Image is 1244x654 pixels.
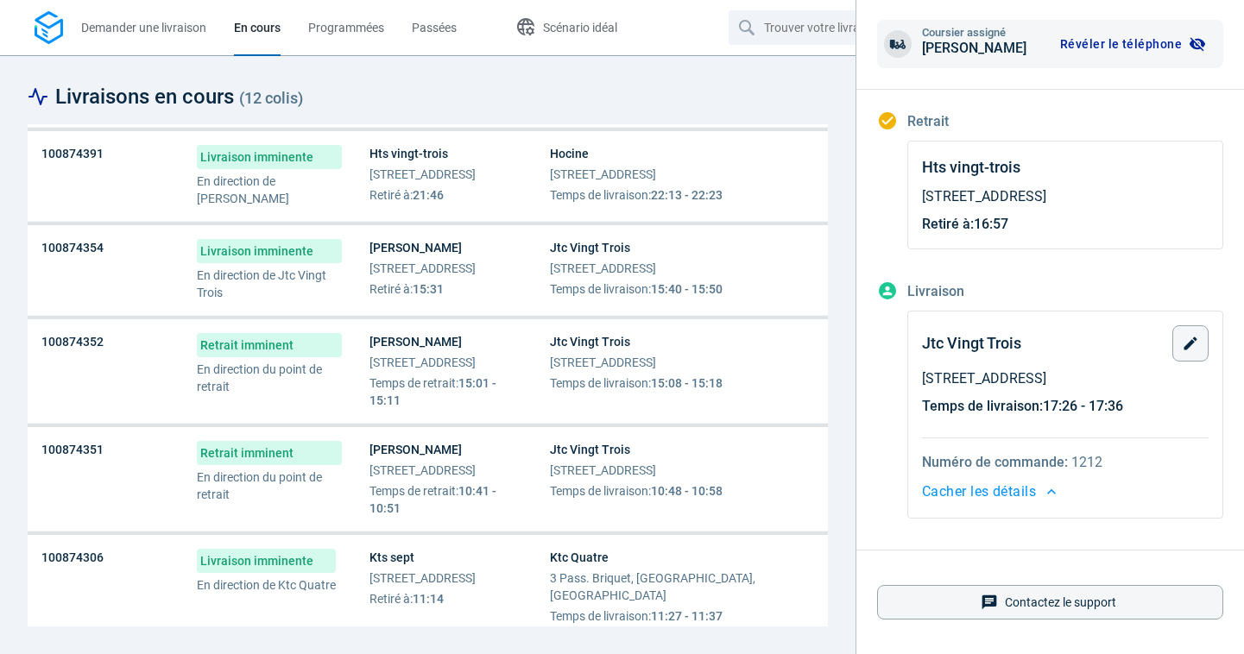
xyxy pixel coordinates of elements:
[369,462,522,479] span: [STREET_ADDRESS]
[369,569,476,587] span: [STREET_ADDRESS]
[550,549,814,566] span: Ktc Quatre
[907,113,949,129] span: Retrait
[369,166,476,183] span: [STREET_ADDRESS]
[369,145,476,162] span: Hts vingt-trois
[550,260,723,277] span: [STREET_ADDRESS]
[922,155,1020,179] span: Hts vingt-trois
[412,21,457,35] span: Passées
[550,145,723,162] span: Hocine
[651,188,723,202] span: 22:13 - 22:23
[550,441,723,458] span: Jtc Vingt Trois
[922,331,1021,355] span: Jtc Vingt Trois
[922,214,1209,235] span: :
[550,239,723,256] span: Jtc Vingt Trois
[1043,398,1123,414] span: 17:26 - 17:36
[651,609,723,623] span: 11:27 - 11:37
[369,376,456,390] span: Temps de retrait
[550,374,723,392] span: :
[922,186,1209,207] span: [STREET_ADDRESS]
[550,282,648,296] span: Temps de livraison
[543,21,617,35] span: Scénario idéal
[369,282,410,296] span: Retiré à
[413,188,444,202] span: 21:46
[55,83,303,110] span: Livraisons en cours
[907,283,964,299] span: Livraison
[369,260,476,277] span: [STREET_ADDRESS]
[922,38,1026,59] span: [PERSON_NAME]
[197,145,342,169] span: Livraison imminente
[550,280,723,298] span: :
[651,376,723,390] span: 15:08 - 15:18
[550,188,648,202] span: Temps de livraison
[197,333,342,357] span: Retrait imminent
[1060,38,1182,50] span: Révéler le téléphone
[550,186,723,204] span: :
[922,398,1039,414] span: Temps de livraison
[922,27,1026,38] span: Coursier assigné
[550,569,814,604] span: 3 Pass. Briquet, [GEOGRAPHIC_DATA], [GEOGRAPHIC_DATA]
[651,484,723,498] span: 10:48 - 10:58
[197,267,342,301] p: En direction de Jtc Vingt Trois
[922,216,970,232] span: Retiré à
[1005,595,1116,609] span: Contactez le support
[41,441,104,458] span: 100874351
[369,549,476,566] span: Kts sept
[550,607,814,625] span: :
[369,239,476,256] span: [PERSON_NAME]
[922,454,1064,470] span: Numéro de commande
[369,333,522,350] span: [PERSON_NAME]
[197,173,342,207] p: En direction de [PERSON_NAME]
[550,484,648,498] span: Temps de livraison
[369,590,476,607] span: :
[550,609,648,623] span: Temps de livraison
[550,462,723,479] span: [STREET_ADDRESS]
[550,482,723,500] span: :
[41,333,104,350] span: 100874352
[413,282,444,296] span: 15:31
[1064,454,1068,470] span: :
[41,549,104,566] span: 100874306
[369,482,522,517] span: :
[550,354,723,371] span: [STREET_ADDRESS]
[369,592,410,606] span: Retiré à
[922,480,1036,504] span: Cacher les détails
[1068,454,1102,470] span: 1212
[41,239,104,256] span: 100874354
[922,368,1209,389] span: [STREET_ADDRESS]
[922,396,1209,417] span: :
[550,376,648,390] span: Temps de livraison
[550,333,723,350] span: Jtc Vingt Trois
[81,21,206,35] span: Demander une livraison
[369,374,522,409] span: :
[308,21,384,35] span: Programmées
[197,576,336,594] p: En direction de Ktc Quatre
[197,468,342,503] p: En direction du point de retrait
[369,188,410,202] span: Retiré à
[197,361,342,395] p: En direction du point de retrait
[884,30,912,58] span: cargobikexl
[197,239,342,263] span: Livraison imminente
[239,89,303,107] span: ( 12 colis )
[369,441,522,458] span: [PERSON_NAME]
[234,21,281,35] span: En cours
[41,145,104,162] span: 100874391
[651,282,723,296] span: 15:40 - 15:50
[369,484,456,498] span: Temps de retrait
[369,280,476,298] span: :
[197,441,342,465] span: Retrait imminent
[974,216,1008,232] span: 16:57
[764,11,904,44] input: Trouver votre livraison
[197,549,336,573] span: Livraison imminente
[550,166,723,183] span: [STREET_ADDRESS]
[413,592,444,606] span: 11:14
[369,186,476,204] span: :
[35,11,63,45] img: Logo
[369,354,522,371] span: [STREET_ADDRESS]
